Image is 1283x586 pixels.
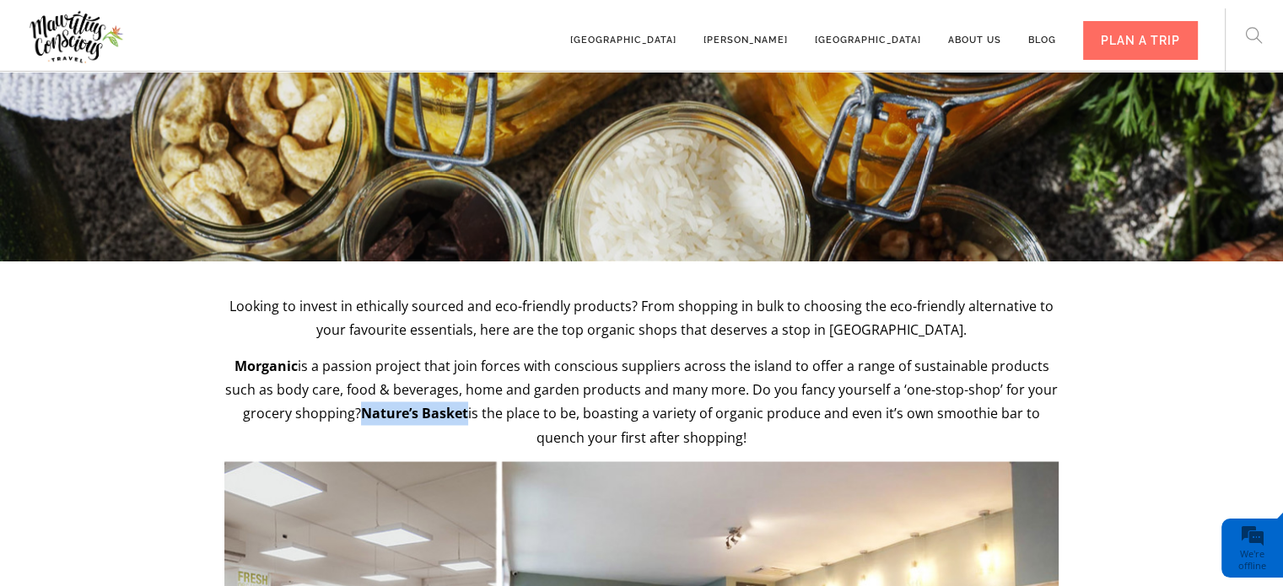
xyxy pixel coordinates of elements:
a: [PERSON_NAME] [703,9,788,56]
img: Mauritius Conscious Travel [27,5,126,68]
strong: Nature’s Basket [361,404,468,422]
div: Navigation go back [19,87,44,112]
div: Leave a message [113,89,309,110]
p: is a passion project that join forces with conscious suppliers across the island to offer a range... [224,354,1059,449]
textarea: Type your message and click 'Submit' [22,255,308,444]
div: PLAN A TRIP [1083,21,1198,60]
input: Enter your email address [22,206,308,243]
input: Enter your last name [22,156,308,193]
div: Minimize live chat window [277,8,317,49]
a: PLAN A TRIP [1083,9,1198,56]
a: Blog [1028,9,1056,56]
a: About us [948,9,1001,56]
div: We're offline [1226,548,1279,572]
a: [GEOGRAPHIC_DATA] [570,9,677,56]
strong: Morganic [234,357,297,375]
em: Submit [247,459,306,481]
p: Looking to invest in ethically sourced and eco-friendly products? From shopping in bulk to choosi... [224,294,1059,341]
a: [GEOGRAPHIC_DATA] [815,9,921,56]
